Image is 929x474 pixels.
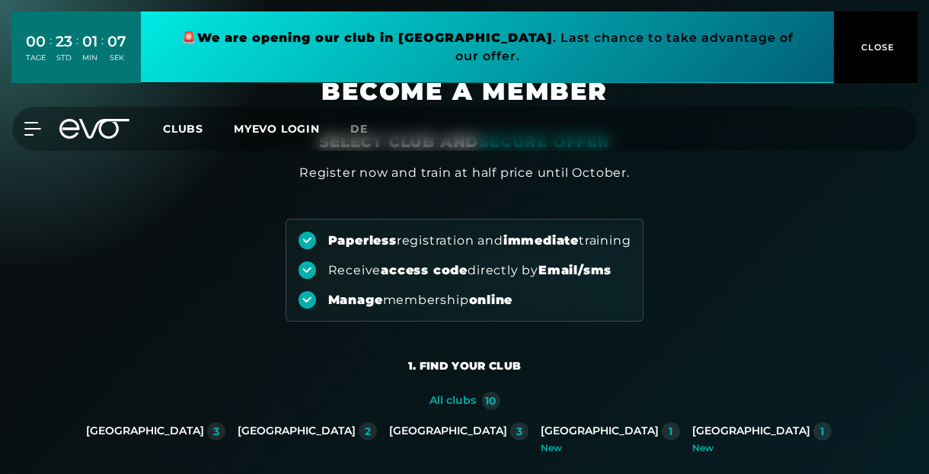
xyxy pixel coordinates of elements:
div: [GEOGRAPHIC_DATA] [541,424,659,438]
div: : [101,32,104,72]
div: Receive directly by [328,262,611,279]
strong: access code [381,263,468,277]
div: : [49,32,52,72]
button: CLOSE [834,11,918,83]
strong: immediate [503,233,579,248]
div: [GEOGRAPHIC_DATA] [86,424,204,438]
div: Register now and train at half price until October. [299,164,630,182]
div: New [692,444,832,453]
div: 1 [669,426,672,437]
strong: Email/sms [538,263,611,277]
div: 3 [516,426,522,437]
div: 10 [485,396,496,406]
span: de [350,122,368,136]
div: 23 [56,30,72,53]
div: 1. Find your club [408,358,522,373]
span: Clubs [163,122,203,136]
div: registration and training [328,232,631,249]
a: de [350,120,386,138]
div: STD [56,53,72,63]
strong: online [469,293,513,307]
div: All clubs [429,394,476,408]
a: MYEVO LOGIN [234,122,320,136]
strong: Manage [328,293,383,307]
div: membership [328,292,513,309]
div: 2 [365,426,371,437]
div: 01 [82,30,97,53]
span: CLOSE [857,40,895,54]
div: 00 [26,30,46,53]
div: [GEOGRAPHIC_DATA] [692,424,810,438]
div: [GEOGRAPHIC_DATA] [389,424,507,438]
div: 1 [820,426,824,437]
strong: Paperless [328,233,397,248]
div: [GEOGRAPHIC_DATA] [238,424,356,438]
div: SEK [107,53,126,63]
div: TAGE [26,53,46,63]
div: 07 [107,30,126,53]
div: New [541,444,680,453]
a: Clubs [163,121,234,136]
div: 3 [213,426,219,437]
div: : [76,32,78,72]
div: MIN [82,53,97,63]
